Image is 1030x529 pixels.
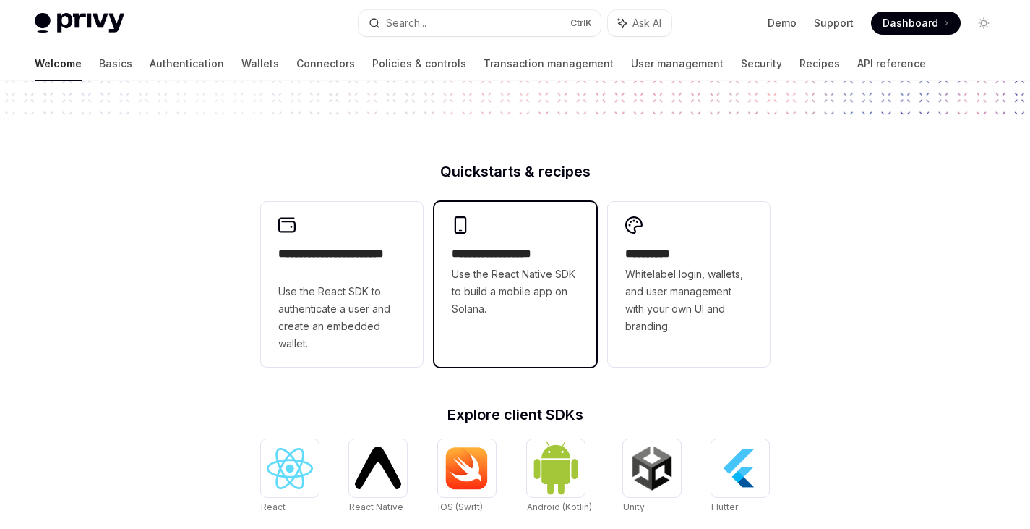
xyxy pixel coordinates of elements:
a: UnityUnity [623,439,681,515]
a: FlutterFlutter [711,439,769,515]
a: Basics [99,46,132,81]
div: Search... [386,14,426,32]
button: Ask AI [608,10,671,36]
a: Authentication [150,46,224,81]
a: User management [631,46,724,81]
h2: Quickstarts & recipes [261,164,770,179]
img: Flutter [717,445,763,491]
span: Whitelabel login, wallets, and user management with your own UI and branding. [625,266,752,335]
a: Welcome [35,46,82,81]
span: React Native [349,502,403,512]
span: Use the React Native SDK to build a mobile app on Solana. [452,266,579,318]
a: Wallets [241,46,279,81]
span: Unity [623,502,645,512]
button: Search...CtrlK [359,10,600,36]
span: Ctrl K [570,17,592,29]
a: API reference [857,46,926,81]
img: React Native [355,447,401,488]
a: Dashboard [871,12,961,35]
span: Dashboard [883,16,938,30]
img: Android (Kotlin) [533,441,579,495]
a: Recipes [799,46,840,81]
h2: Explore client SDKs [261,407,770,422]
a: Security [741,46,782,81]
img: Unity [629,445,675,491]
img: React [267,448,313,489]
a: iOS (Swift)iOS (Swift) [438,439,496,515]
a: Connectors [296,46,355,81]
span: Flutter [711,502,738,512]
a: ReactReact [261,439,319,515]
a: Demo [768,16,797,30]
span: iOS (Swift) [438,502,483,512]
button: Toggle dark mode [972,12,995,35]
a: Policies & controls [372,46,466,81]
a: Support [814,16,854,30]
a: **** **** **** ***Use the React Native SDK to build a mobile app on Solana. [434,202,596,367]
span: Use the React SDK to authenticate a user and create an embedded wallet. [278,283,405,352]
a: React NativeReact Native [349,439,407,515]
span: Ask AI [632,16,661,30]
a: **** *****Whitelabel login, wallets, and user management with your own UI and branding. [608,202,770,367]
img: light logo [35,13,124,33]
a: Android (Kotlin)Android (Kotlin) [527,439,592,515]
span: Android (Kotlin) [527,502,592,512]
a: Transaction management [484,46,614,81]
span: React [261,502,286,512]
img: iOS (Swift) [444,447,490,490]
